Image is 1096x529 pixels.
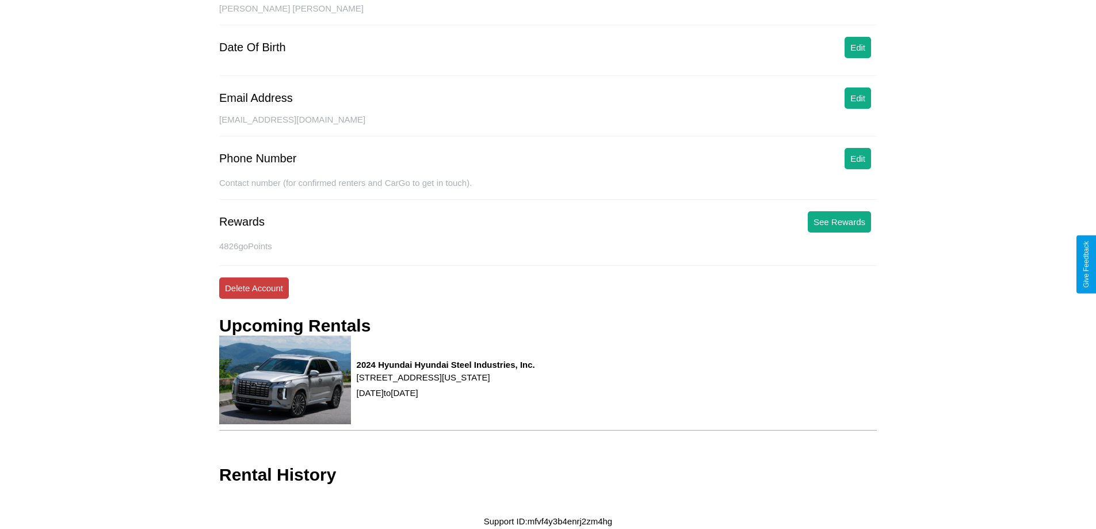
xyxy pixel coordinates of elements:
[219,178,877,200] div: Contact number (for confirmed renters and CarGo to get in touch).
[219,152,297,165] div: Phone Number
[357,370,535,385] p: [STREET_ADDRESS][US_STATE]
[219,336,351,424] img: rental
[219,238,877,254] p: 4826 goPoints
[845,148,871,169] button: Edit
[1082,241,1090,288] div: Give Feedback
[219,3,877,25] div: [PERSON_NAME] [PERSON_NAME]
[219,41,286,54] div: Date Of Birth
[219,215,265,229] div: Rewards
[484,513,612,529] p: Support ID: mfvf4y3b4enrj2zm4hg
[219,465,336,485] h3: Rental History
[845,87,871,109] button: Edit
[219,316,371,336] h3: Upcoming Rentals
[219,115,877,136] div: [EMAIL_ADDRESS][DOMAIN_NAME]
[808,211,871,233] button: See Rewards
[219,92,293,105] div: Email Address
[357,385,535,401] p: [DATE] to [DATE]
[357,360,535,370] h3: 2024 Hyundai Hyundai Steel Industries, Inc.
[219,277,289,299] button: Delete Account
[845,37,871,58] button: Edit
